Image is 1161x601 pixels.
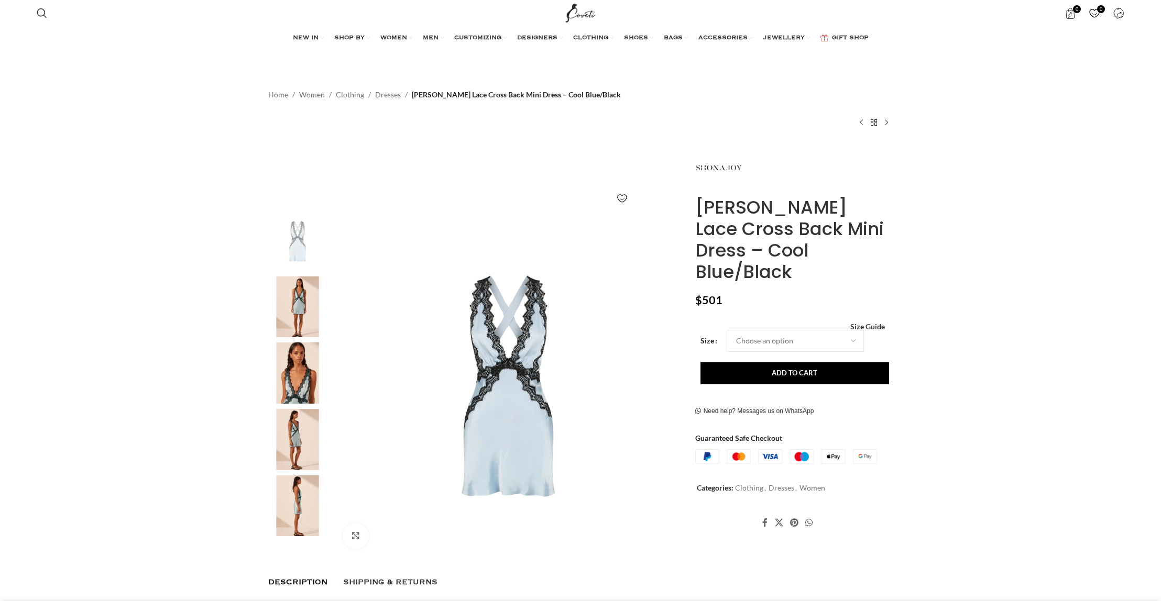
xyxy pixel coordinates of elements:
strong: Guaranteed Safe Checkout [695,433,782,442]
span: 0 [1097,5,1105,13]
a: Pinterest social link [786,515,802,531]
a: Facebook social link [759,515,771,531]
span: 0 [1073,5,1081,13]
a: WhatsApp social link [802,515,816,531]
img: Shona Joy dresses [266,342,330,404]
span: CUSTOMIZING [454,34,501,42]
bdi: 501 [695,293,722,307]
a: MEN [423,28,444,49]
a: DESIGNERS [517,28,563,49]
a: SHOP BY [334,28,370,49]
img: Shona Joy Camille Lace Cross Back Mini Dress Cool BlueBlack91167 nobg [266,210,330,271]
span: Description [268,578,327,586]
img: Shona Joy [695,144,742,192]
img: Shona Joy [266,409,330,470]
a: Next product [880,116,893,129]
a: ACCESSORIES [698,28,753,49]
a: CLOTHING [573,28,614,49]
a: GIFT SHOP [820,28,869,49]
a: CUSTOMIZING [454,28,507,49]
span: DESIGNERS [517,34,557,42]
a: Clothing [735,483,763,492]
nav: Breadcrumb [268,89,621,101]
a: Dresses [375,89,401,101]
a: 0 [1084,3,1105,24]
span: ACCESSORIES [698,34,748,42]
a: X social link [771,515,786,531]
img: Shona Joy Camille Lace Cross Back Mini Dress - Cool Blue/Black [266,475,330,537]
a: Search [31,3,52,24]
span: SHOP BY [334,34,365,42]
span: NEW IN [293,34,319,42]
a: Previous product [855,116,868,129]
a: Dresses [769,483,794,492]
h1: [PERSON_NAME] Lace Cross Back Mini Dress – Cool Blue/Black [695,197,893,282]
a: 0 [1060,3,1081,24]
span: Categories: [697,483,733,492]
span: WOMEN [380,34,407,42]
img: Shona Joy Camille Lace Cross Back Mini Dress Cool BlueBlack91167 nobg [335,210,682,557]
span: CLOTHING [573,34,608,42]
span: BAGS [664,34,683,42]
span: $ [695,293,702,307]
span: SHOES [624,34,648,42]
a: Need help? Messages us on WhatsApp [695,407,814,416]
label: Size [700,335,717,347]
a: Women [299,89,325,101]
a: WOMEN [380,28,412,49]
span: , [764,482,766,494]
img: GiftBag [820,35,828,41]
a: Clothing [336,89,364,101]
span: GIFT SHOP [832,34,869,42]
a: Site logo [563,8,598,17]
span: [PERSON_NAME] Lace Cross Back Mini Dress – Cool Blue/Black [412,89,621,101]
span: JEWELLERY [763,34,805,42]
a: Women [799,483,825,492]
span: MEN [423,34,439,42]
div: My Wishlist [1084,3,1105,24]
a: SHOES [624,28,653,49]
a: NEW IN [293,28,324,49]
div: Main navigation [31,28,1129,49]
a: Home [268,89,288,101]
button: Add to cart [700,362,889,384]
span: , [795,482,797,494]
a: JEWELLERY [763,28,810,49]
img: guaranteed-safe-checkout-bordered.j [695,449,877,464]
a: BAGS [664,28,688,49]
img: Shona Joy dress [266,276,330,338]
span: Shipping & Returns [343,578,437,586]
